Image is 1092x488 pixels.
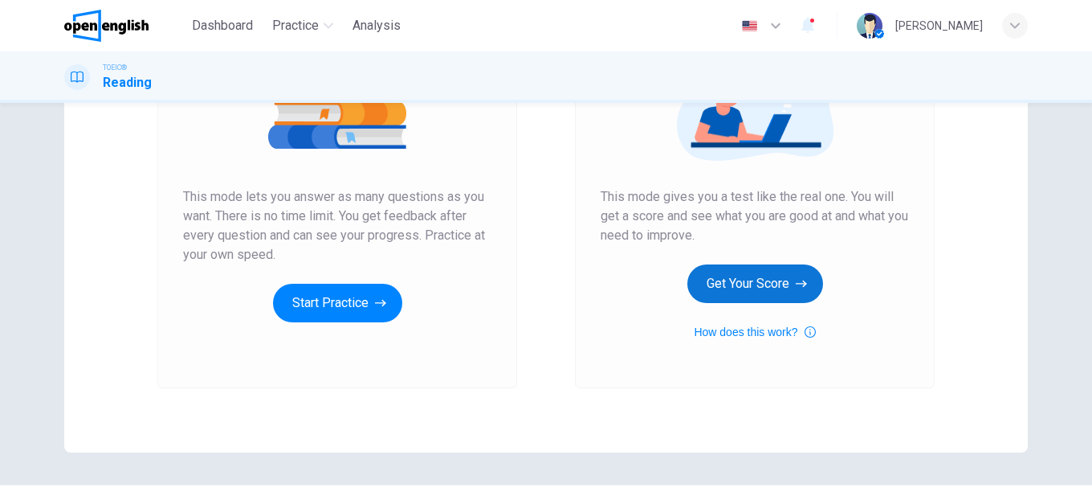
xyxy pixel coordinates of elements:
[601,187,909,245] span: This mode gives you a test like the real one. You will get a score and see what you are good at a...
[346,11,407,40] button: Analysis
[103,62,127,73] span: TOEIC®
[740,20,760,32] img: en
[687,265,823,303] button: Get Your Score
[64,10,185,42] a: OpenEnglish logo
[895,16,983,35] div: [PERSON_NAME]
[103,73,152,92] h1: Reading
[272,16,319,35] span: Practice
[183,187,491,265] span: This mode lets you answer as many questions as you want. There is no time limit. You get feedback...
[185,11,259,40] button: Dashboard
[192,16,253,35] span: Dashboard
[266,11,340,40] button: Practice
[273,284,402,322] button: Start Practice
[352,16,401,35] span: Analysis
[694,322,815,342] button: How does this work?
[64,10,149,42] img: OpenEnglish logo
[857,13,882,39] img: Profile picture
